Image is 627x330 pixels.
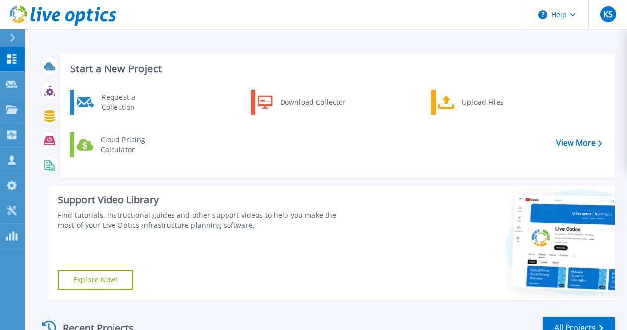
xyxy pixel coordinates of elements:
[603,10,613,18] span: KS
[275,92,350,112] div: Download Collector
[70,64,602,74] h3: Start a New Project
[96,135,169,155] div: Cloud Pricing Calculator
[70,132,171,157] a: Cloud Pricing Calculator
[431,90,533,115] a: Upload Files
[58,210,352,230] div: Find tutorials, instructional guides and other support videos to help you make the most of your L...
[58,270,133,290] a: Explore Now!
[70,90,171,115] a: Request a Collection
[97,92,169,112] div: Request a Collection
[58,194,352,206] div: Support Video Library
[556,138,602,148] a: View More
[251,90,352,115] a: Download Collector
[457,92,530,112] div: Upload Files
